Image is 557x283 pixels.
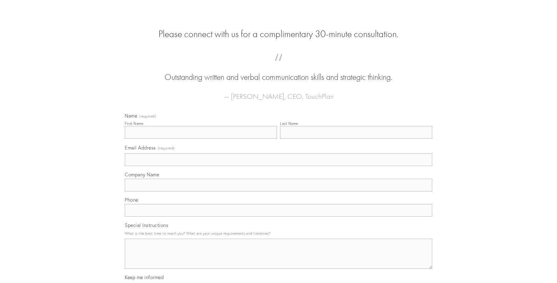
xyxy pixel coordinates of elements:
span: (required) [139,115,156,118]
span: Phone [125,197,138,203]
h2: Please connect with us for a complimentary 30-minute consultation. [125,28,432,40]
figcaption: — [PERSON_NAME], CEO, TouchPlan [134,83,423,102]
span: (required) [158,144,175,152]
span: Company Name [125,171,159,178]
p: What is the best time to reach you? What are your unique requirements and timelines? [125,229,432,237]
span: Name [125,113,137,119]
span: “ [134,60,423,71]
div: First Name [125,121,143,126]
div: Last Name [280,121,298,126]
span: Keep me informed [125,274,164,280]
span: Email Address [125,145,156,151]
blockquote: Outstanding written and verbal communication skills and strategic thinking. [134,60,423,83]
span: Special Instructions [125,222,168,228]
